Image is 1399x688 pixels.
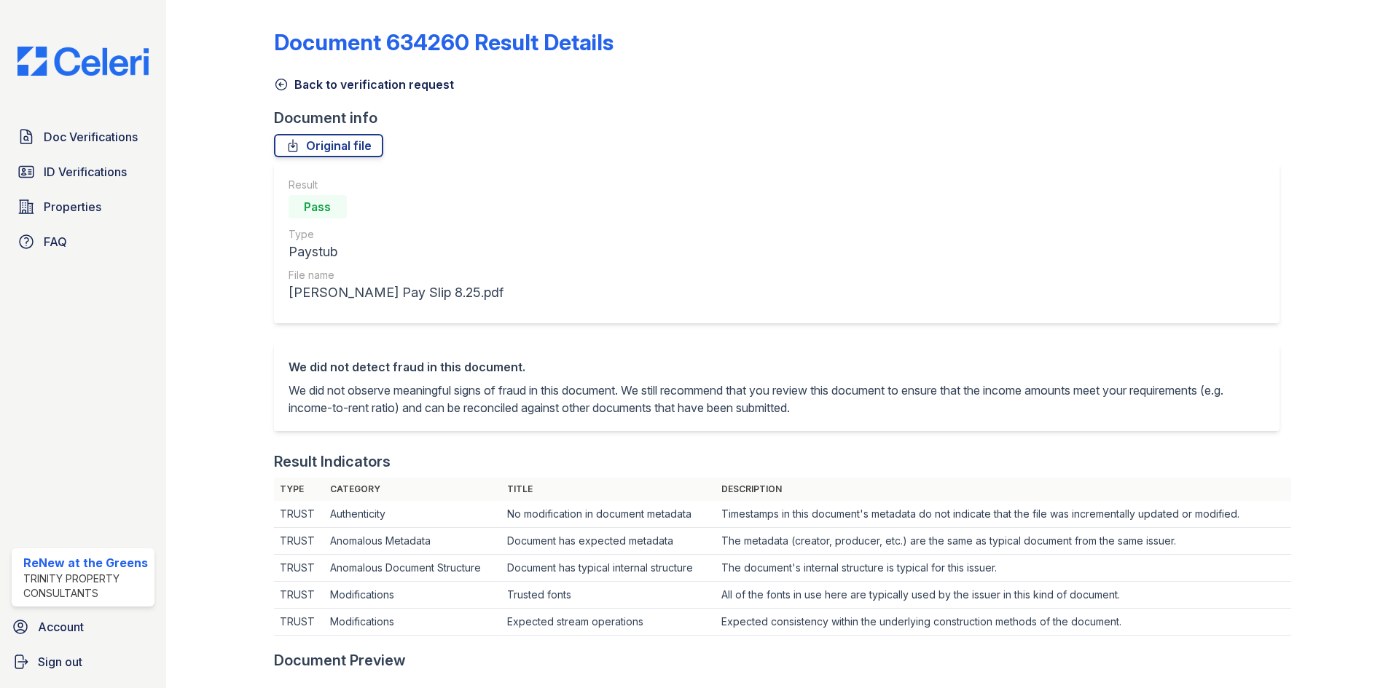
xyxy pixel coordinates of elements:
div: Pass [289,195,347,218]
span: Account [38,618,84,636]
a: Properties [12,192,154,221]
span: FAQ [44,233,67,250]
td: The document's internal structure is typical for this issuer. [716,555,1291,582]
th: Description [716,478,1291,501]
td: Modifications [324,609,501,636]
a: ID Verifications [12,157,154,186]
div: File name [289,268,503,282]
span: Sign out [38,653,82,671]
div: We did not detect fraud in this document. [289,358,1265,376]
td: The metadata (creator, producer, etc.) are the same as typical document from the same issuer. [716,528,1291,555]
a: Back to verification request [274,76,454,93]
th: Type [274,478,325,501]
th: Title [501,478,716,501]
div: Document Preview [274,650,406,671]
a: Document 634260 Result Details [274,29,614,55]
td: Document has expected metadata [501,528,716,555]
td: Expected stream operations [501,609,716,636]
td: TRUST [274,582,325,609]
a: FAQ [12,227,154,256]
div: Trinity Property Consultants [23,572,149,601]
a: Account [6,612,160,641]
td: Anomalous Document Structure [324,555,501,582]
td: TRUST [274,501,325,528]
div: Result Indicators [274,451,391,472]
td: TRUST [274,555,325,582]
iframe: chat widget [1338,630,1384,673]
div: ReNew at the Greens [23,554,149,572]
div: Paystub [289,242,503,262]
div: Result [289,178,503,192]
a: Original file [274,134,383,157]
div: [PERSON_NAME] Pay Slip 8.25.pdf [289,282,503,303]
div: Type [289,227,503,242]
td: Modifications [324,582,501,609]
td: Timestamps in this document's metadata do not indicate that the file was incrementally updated or... [716,501,1291,528]
td: Trusted fonts [501,582,716,609]
div: Document info [274,108,1291,128]
td: No modification in document metadata [501,501,716,528]
span: Properties [44,198,101,216]
td: Authenticity [324,501,501,528]
img: CE_Logo_Blue-a8612792a0a2168367f1c8372b55b34899dd931a85d93a1a3d3e32e68fde9ad4.png [6,47,160,76]
td: TRUST [274,609,325,636]
p: We did not observe meaningful signs of fraud in this document. We still recommend that you review... [289,381,1265,416]
a: Doc Verifications [12,122,154,151]
span: ID Verifications [44,163,127,181]
td: Document has typical internal structure [501,555,716,582]
th: Category [324,478,501,501]
td: TRUST [274,528,325,555]
span: Doc Verifications [44,128,138,146]
td: Expected consistency within the underlying construction methods of the document. [716,609,1291,636]
a: Sign out [6,647,160,676]
td: All of the fonts in use here are typically used by the issuer in this kind of document. [716,582,1291,609]
td: Anomalous Metadata [324,528,501,555]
